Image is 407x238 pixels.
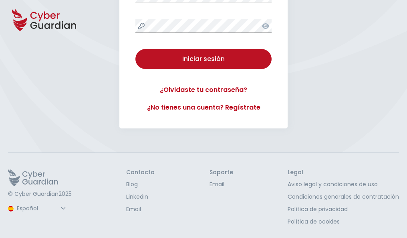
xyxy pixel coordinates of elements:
[126,193,155,201] a: LinkedIn
[126,205,155,214] a: Email
[288,180,399,189] a: Aviso legal y condiciones de uso
[288,169,399,176] h3: Legal
[135,103,272,112] a: ¿No tienes una cuenta? Regístrate
[288,218,399,226] a: Política de cookies
[126,169,155,176] h3: Contacto
[210,180,233,189] a: Email
[8,206,14,212] img: region-logo
[288,205,399,214] a: Política de privacidad
[8,191,72,198] p: © Cyber Guardian 2025
[135,85,272,95] a: ¿Olvidaste tu contraseña?
[135,49,272,69] button: Iniciar sesión
[210,169,233,176] h3: Soporte
[141,54,266,64] div: Iniciar sesión
[288,193,399,201] a: Condiciones generales de contratación
[126,180,155,189] a: Blog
